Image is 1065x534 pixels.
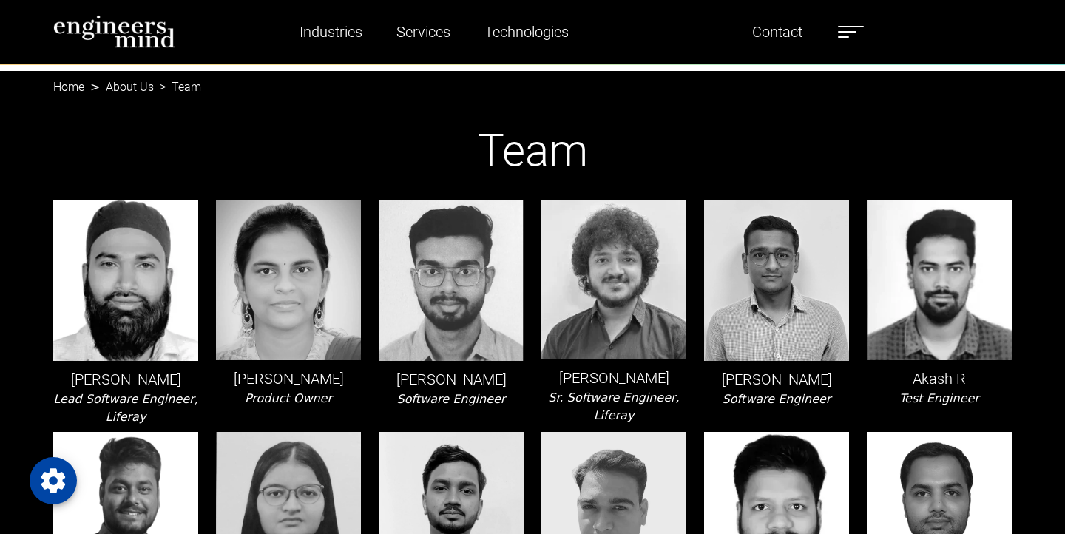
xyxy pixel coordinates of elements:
p: [PERSON_NAME] [53,368,198,391]
a: Technologies [479,15,575,49]
i: Software Engineer [397,392,506,406]
p: [PERSON_NAME] [379,368,524,391]
a: Contact [746,15,808,49]
i: Lead Software Engineer, Liferay [53,392,197,424]
i: Sr. Software Engineer, Liferay [548,391,679,422]
p: [PERSON_NAME] [216,368,361,390]
a: Industries [294,15,368,49]
i: Software Engineer [723,392,831,406]
img: logo [53,15,175,48]
p: [PERSON_NAME] [704,368,849,391]
img: leader-img [379,200,524,360]
img: leader-img [541,200,686,359]
li: Team [154,78,201,96]
p: Akash R [867,368,1012,390]
img: leader-img [704,200,849,361]
a: About Us [106,80,154,94]
i: Product Owner [245,391,332,405]
h1: Team [53,124,1012,178]
a: Services [390,15,456,49]
img: leader-img [53,200,198,360]
img: leader-img [867,200,1012,360]
a: Home [53,80,84,94]
p: [PERSON_NAME] [541,367,686,389]
nav: breadcrumb [53,71,1012,89]
img: leader-img [216,200,361,360]
i: Test Engineer [899,391,979,405]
